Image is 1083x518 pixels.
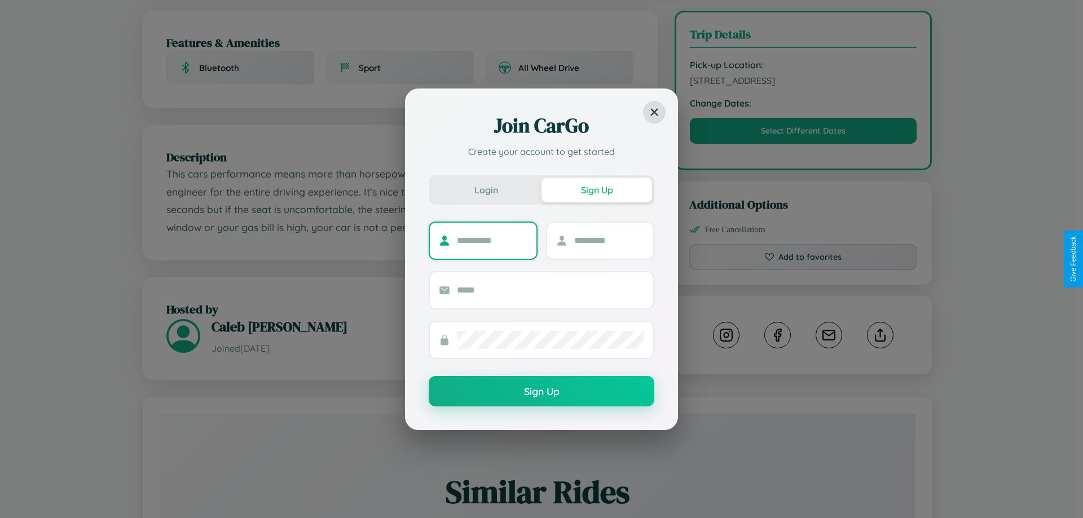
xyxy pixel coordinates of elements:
div: Give Feedback [1069,236,1077,282]
h2: Join CarGo [429,112,654,139]
p: Create your account to get started [429,145,654,158]
button: Login [431,178,541,202]
button: Sign Up [541,178,652,202]
button: Sign Up [429,376,654,406]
